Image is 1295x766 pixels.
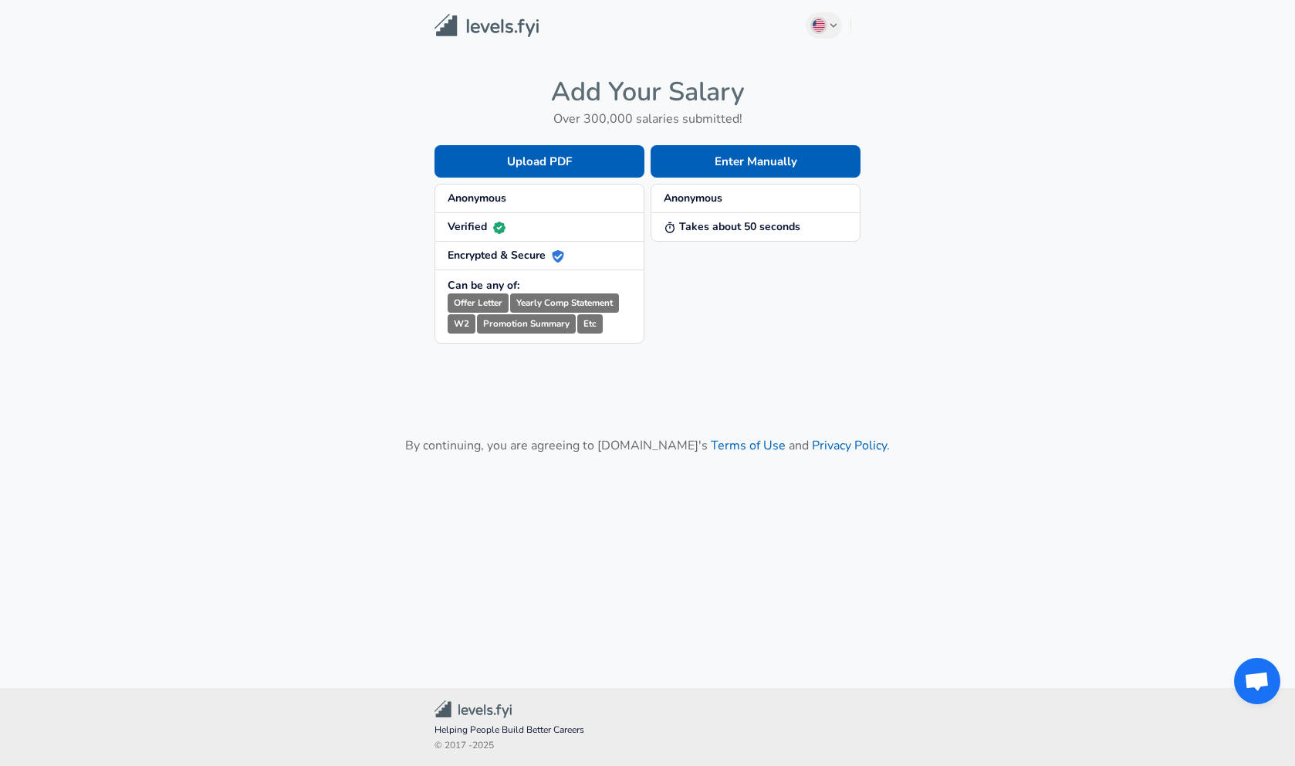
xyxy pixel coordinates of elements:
[651,145,861,178] button: Enter Manually
[434,108,861,130] h6: Over 300,000 salaries submitted!
[448,248,564,263] strong: Encrypted & Secure
[448,314,475,334] small: W2
[434,723,861,738] span: Helping People Build Better Careers
[434,76,861,108] h4: Add Your Salary
[1234,658,1280,704] div: Open chat
[477,314,576,334] small: Promotion Summary
[577,314,603,334] small: Etc
[664,191,722,205] strong: Anonymous
[434,14,539,38] img: Levels.fyi
[806,12,843,39] button: English (US)
[448,293,509,313] small: Offer Letter
[448,219,505,234] strong: Verified
[434,700,512,718] img: Levels.fyi Community
[664,219,800,234] strong: Takes about 50 seconds
[711,437,786,454] a: Terms of Use
[448,191,506,205] strong: Anonymous
[434,738,861,754] span: © 2017 - 2025
[510,293,619,313] small: Yearly Comp Statement
[434,145,644,178] button: Upload PDF
[448,278,519,293] strong: Can be any of:
[812,437,887,454] a: Privacy Policy
[813,19,825,32] img: English (US)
